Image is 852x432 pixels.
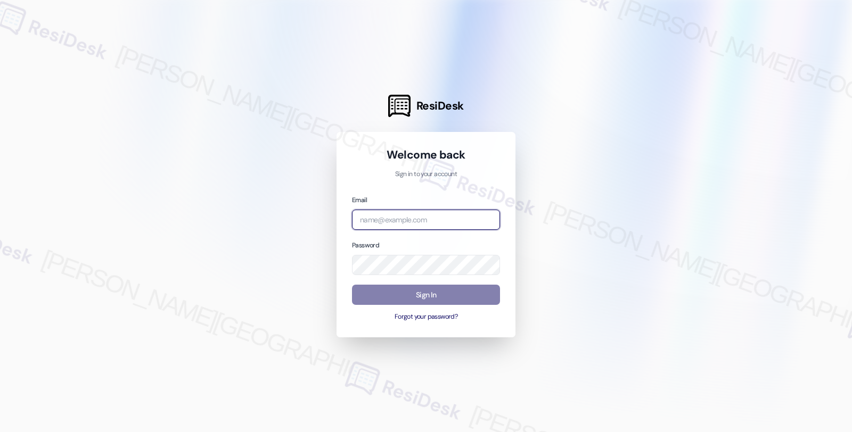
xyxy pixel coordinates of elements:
h1: Welcome back [352,147,500,162]
label: Password [352,241,379,250]
input: name@example.com [352,210,500,230]
button: Sign In [352,285,500,305]
label: Email [352,196,367,204]
img: ResiDesk Logo [388,95,411,117]
p: Sign in to your account [352,170,500,179]
span: ResiDesk [416,98,464,113]
button: Forgot your password? [352,312,500,322]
